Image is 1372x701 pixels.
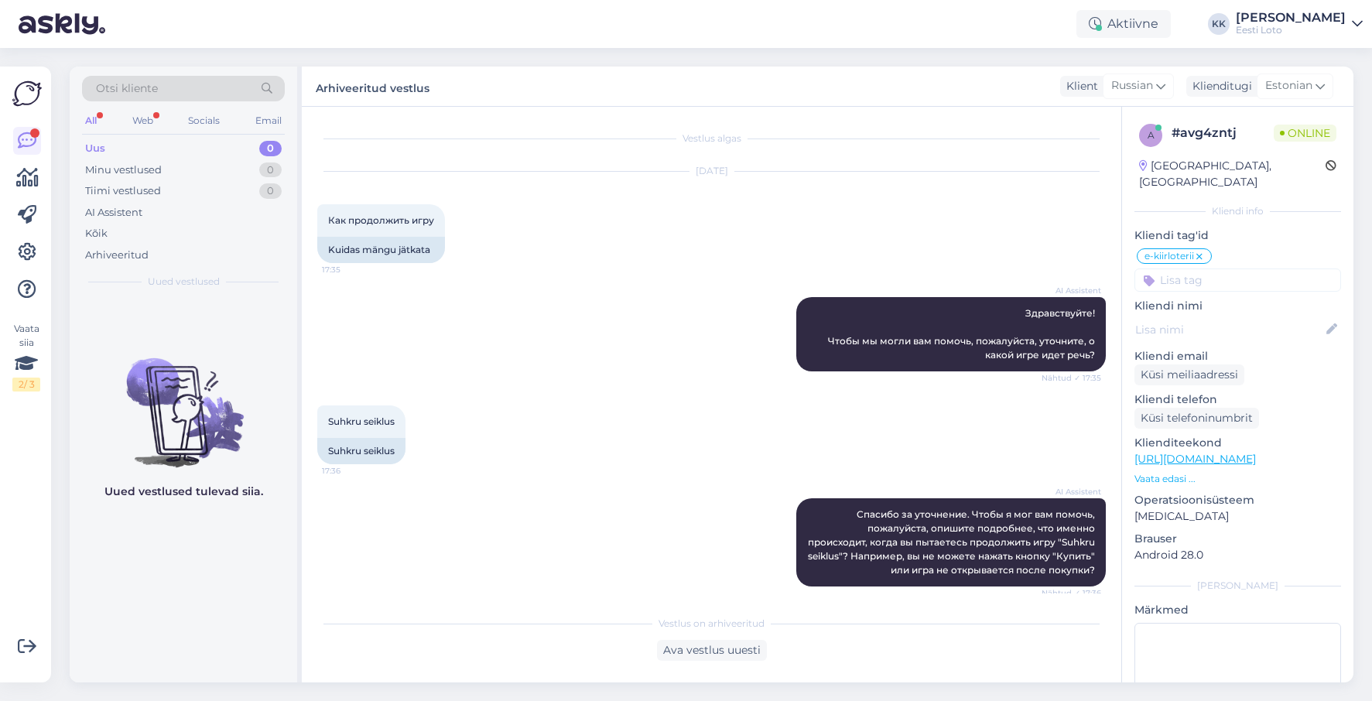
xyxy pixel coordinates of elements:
[1134,392,1341,408] p: Kliendi telefon
[328,415,395,427] span: Suhkru seiklus
[316,76,429,97] label: Arhiveeritud vestlus
[808,508,1097,576] span: Спасибо за уточнение. Чтобы я мог вам помочь, пожалуйста, опишите подробнее, что именно происходи...
[1148,129,1155,141] span: a
[104,484,263,500] p: Uued vestlused tulevad siia.
[1134,452,1256,466] a: [URL][DOMAIN_NAME]
[1236,12,1346,24] div: [PERSON_NAME]
[1134,227,1341,244] p: Kliendi tag'id
[85,141,105,156] div: Uus
[328,214,434,226] span: Как продолжить игру
[85,183,161,199] div: Tiimi vestlused
[1134,298,1341,314] p: Kliendi nimi
[1265,77,1312,94] span: Estonian
[12,322,40,392] div: Vaata siia
[1134,531,1341,547] p: Brauser
[85,162,162,178] div: Minu vestlused
[259,162,282,178] div: 0
[317,164,1106,178] div: [DATE]
[1042,372,1101,384] span: Nähtud ✓ 17:35
[85,226,108,241] div: Kõik
[322,264,380,275] span: 17:35
[129,111,156,131] div: Web
[1134,348,1341,364] p: Kliendi email
[1139,158,1326,190] div: [GEOGRAPHIC_DATA], [GEOGRAPHIC_DATA]
[1043,285,1101,296] span: AI Assistent
[1208,13,1230,35] div: KK
[317,438,405,464] div: Suhkru seiklus
[1134,204,1341,218] div: Kliendi info
[317,237,445,263] div: Kuidas mängu jätkata
[82,111,100,131] div: All
[1076,10,1171,38] div: Aktiivne
[1236,24,1346,36] div: Eesti Loto
[1134,364,1244,385] div: Küsi meiliaadressi
[1135,321,1323,338] input: Lisa nimi
[1134,472,1341,486] p: Vaata edasi ...
[317,132,1106,145] div: Vestlus algas
[1274,125,1336,142] span: Online
[1134,268,1341,292] input: Lisa tag
[1042,587,1101,599] span: Nähtud ✓ 17:36
[1172,124,1274,142] div: # avg4zntj
[259,141,282,156] div: 0
[12,79,42,108] img: Askly Logo
[1134,492,1341,508] p: Operatsioonisüsteem
[259,183,282,199] div: 0
[1186,78,1252,94] div: Klienditugi
[70,330,297,470] img: No chats
[657,640,767,661] div: Ava vestlus uuesti
[1134,508,1341,525] p: [MEDICAL_DATA]
[185,111,223,131] div: Socials
[12,378,40,392] div: 2 / 3
[1134,579,1341,593] div: [PERSON_NAME]
[1236,12,1363,36] a: [PERSON_NAME]Eesti Loto
[85,205,142,221] div: AI Assistent
[1134,408,1259,429] div: Küsi telefoninumbrit
[1134,602,1341,618] p: Märkmed
[1060,78,1098,94] div: Klient
[1144,251,1194,261] span: e-kiirloterii
[148,275,220,289] span: Uued vestlused
[1043,486,1101,498] span: AI Assistent
[1134,435,1341,451] p: Klienditeekond
[85,248,149,263] div: Arhiveeritud
[252,111,285,131] div: Email
[1134,547,1341,563] p: Android 28.0
[322,465,380,477] span: 17:36
[1111,77,1153,94] span: Russian
[96,80,158,97] span: Otsi kliente
[659,617,765,631] span: Vestlus on arhiveeritud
